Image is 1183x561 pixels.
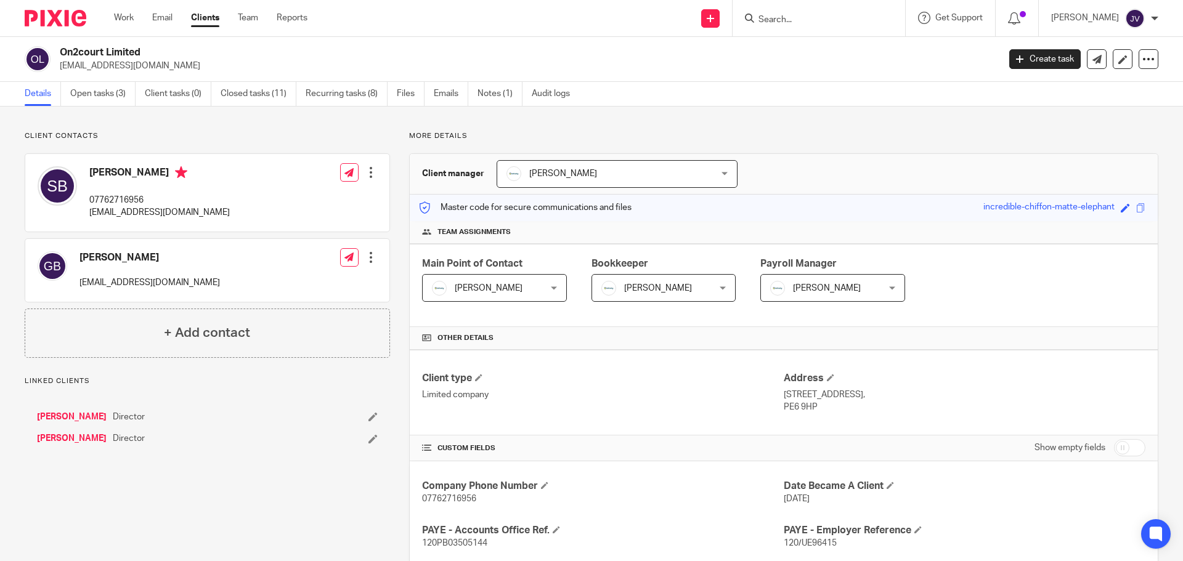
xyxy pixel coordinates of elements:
span: Get Support [935,14,983,22]
a: Files [397,82,425,106]
p: Master code for secure communications and files [419,201,632,214]
a: Closed tasks (11) [221,82,296,106]
h4: Address [784,372,1145,385]
h4: Date Became A Client [784,480,1145,493]
a: Audit logs [532,82,579,106]
span: Director [113,432,145,445]
p: [EMAIL_ADDRESS][DOMAIN_NAME] [79,276,220,289]
span: Director [113,411,145,423]
a: [PERSON_NAME] [37,432,107,445]
h4: [PERSON_NAME] [89,166,230,182]
a: Details [25,82,61,106]
span: Team assignments [437,227,511,237]
a: Create task [1009,49,1081,69]
h4: CUSTOM FIELDS [422,443,784,453]
h4: Client type [422,372,784,385]
a: Client tasks (0) [145,82,211,106]
p: More details [409,131,1158,141]
a: Team [238,12,258,24]
a: [PERSON_NAME] [37,411,107,423]
h4: + Add contact [164,323,250,342]
h4: [PERSON_NAME] [79,251,220,264]
span: Main Point of Contact [422,259,522,268]
a: Emails [434,82,468,106]
span: Payroll Manager [760,259,837,268]
img: Infinity%20Logo%20with%20Whitespace%20.png [432,281,447,296]
span: [PERSON_NAME] [624,284,692,293]
span: 120PB03505144 [422,539,487,547]
span: Other details [437,333,494,343]
a: Clients [191,12,219,24]
span: [PERSON_NAME] [455,284,522,293]
a: Open tasks (3) [70,82,136,106]
h2: On2court Limited [60,46,805,59]
p: Limited company [422,389,784,401]
span: 120/UE96415 [784,539,837,547]
div: incredible-chiffon-matte-elephant [983,201,1115,215]
i: Primary [175,166,187,179]
img: svg%3E [1125,9,1145,28]
a: Email [152,12,173,24]
img: Infinity%20Logo%20with%20Whitespace%20.png [506,166,521,181]
p: [PERSON_NAME] [1051,12,1119,24]
p: 07762716956 [89,194,230,206]
a: Reports [277,12,307,24]
img: Infinity%20Logo%20with%20Whitespace%20.png [770,281,785,296]
span: [PERSON_NAME] [529,169,597,178]
h4: Company Phone Number [422,480,784,493]
span: [PERSON_NAME] [793,284,861,293]
p: Client contacts [25,131,390,141]
span: 07762716956 [422,494,476,503]
span: [DATE] [784,494,810,503]
img: svg%3E [38,166,77,206]
span: Bookkeeper [591,259,648,268]
h4: PAYE - Employer Reference [784,524,1145,537]
p: Linked clients [25,376,390,386]
h3: Client manager [422,167,484,180]
p: PE6 9HP [784,401,1145,413]
p: [STREET_ADDRESS], [784,389,1145,401]
h4: PAYE - Accounts Office Ref. [422,524,784,537]
p: [EMAIL_ADDRESS][DOMAIN_NAME] [60,60,991,72]
a: Recurring tasks (8) [306,82,388,106]
img: svg%3E [25,46,51,72]
img: Pixie [25,10,86,26]
a: Work [114,12,134,24]
img: svg%3E [38,251,67,281]
a: Notes (1) [478,82,522,106]
img: Infinity%20Logo%20with%20Whitespace%20.png [601,281,616,296]
input: Search [757,15,868,26]
p: [EMAIL_ADDRESS][DOMAIN_NAME] [89,206,230,219]
label: Show empty fields [1035,442,1105,454]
